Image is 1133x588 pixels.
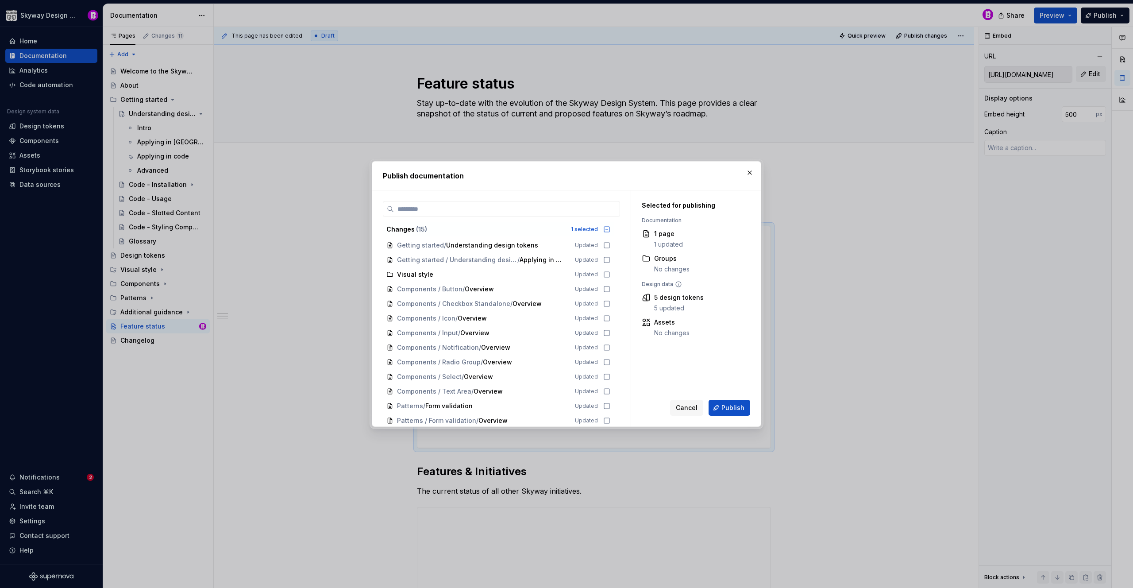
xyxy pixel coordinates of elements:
[397,285,462,294] span: Components / Button
[575,373,598,380] span: Updated
[654,304,704,313] div: 5 updated
[479,343,481,352] span: /
[520,255,563,264] span: Applying in code
[670,400,703,416] button: Cancel
[462,372,464,381] span: /
[460,329,489,337] span: Overview
[444,241,446,250] span: /
[425,402,473,410] span: Form validation
[471,387,474,396] span: /
[462,285,465,294] span: /
[642,201,740,210] div: Selected for publishing
[575,300,598,307] span: Updated
[397,416,476,425] span: Patterns / Form validation
[575,256,598,263] span: Updated
[464,372,493,381] span: Overview
[575,271,598,278] span: Updated
[654,318,690,327] div: Assets
[481,358,483,367] span: /
[676,403,698,412] span: Cancel
[397,241,444,250] span: Getting started
[654,265,690,274] div: No changes
[575,329,598,337] span: Updated
[642,217,740,224] div: Documentation
[397,387,471,396] span: Components / Text Area
[575,359,598,366] span: Updated
[397,372,462,381] span: Components / Select
[654,254,690,263] div: Groups
[383,170,750,181] h2: Publish documentation
[575,388,598,395] span: Updated
[571,226,598,233] div: 1 selected
[575,417,598,424] span: Updated
[513,299,542,308] span: Overview
[575,344,598,351] span: Updated
[465,285,494,294] span: Overview
[397,255,517,264] span: Getting started / Understanding design tokens
[575,402,598,410] span: Updated
[654,229,683,238] div: 1 page
[642,281,740,288] div: Design data
[397,343,479,352] span: Components / Notification
[476,416,478,425] span: /
[397,329,458,337] span: Components / Input
[483,358,512,367] span: Overview
[458,329,460,337] span: /
[481,343,510,352] span: Overview
[397,314,455,323] span: Components / Icon
[455,314,458,323] span: /
[510,299,513,308] span: /
[654,293,704,302] div: 5 design tokens
[575,242,598,249] span: Updated
[517,255,520,264] span: /
[446,241,538,250] span: Understanding design tokens
[478,416,508,425] span: Overview
[397,358,481,367] span: Components / Radio Group
[575,286,598,293] span: Updated
[458,314,487,323] span: Overview
[709,400,750,416] button: Publish
[721,403,744,412] span: Publish
[423,402,425,410] span: /
[416,225,427,233] span: ( 15 )
[575,315,598,322] span: Updated
[474,387,503,396] span: Overview
[397,270,433,279] span: Visual style
[654,329,690,337] div: No changes
[654,240,683,249] div: 1 updated
[397,299,510,308] span: Components / Checkbox Standalone
[386,225,566,234] div: Changes
[397,402,423,410] span: Patterns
